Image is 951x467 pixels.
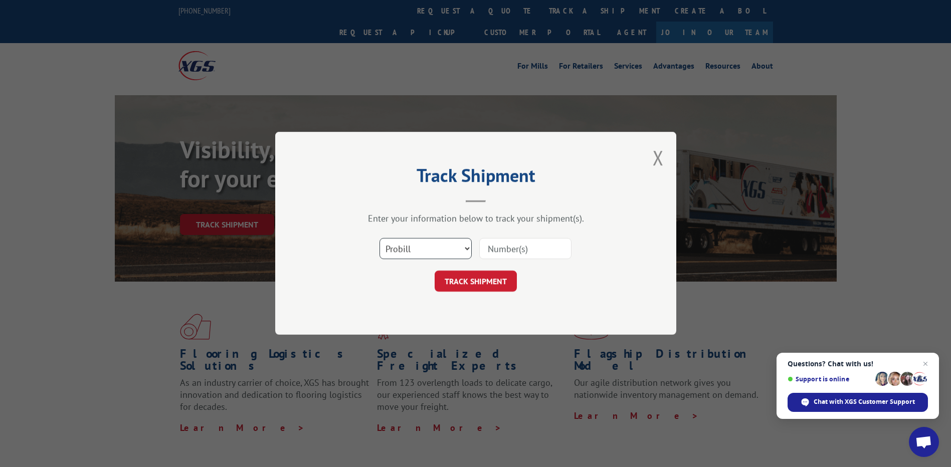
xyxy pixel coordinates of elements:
span: Support is online [788,375,872,383]
span: Questions? Chat with us! [788,360,928,368]
input: Number(s) [479,239,572,260]
div: Enter your information below to track your shipment(s). [325,213,626,224]
h2: Track Shipment [325,168,626,187]
span: Close chat [919,358,931,370]
div: Open chat [909,427,939,457]
div: Chat with XGS Customer Support [788,393,928,412]
button: Close modal [653,144,664,171]
span: Chat with XGS Customer Support [814,397,915,406]
button: TRACK SHIPMENT [435,271,517,292]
